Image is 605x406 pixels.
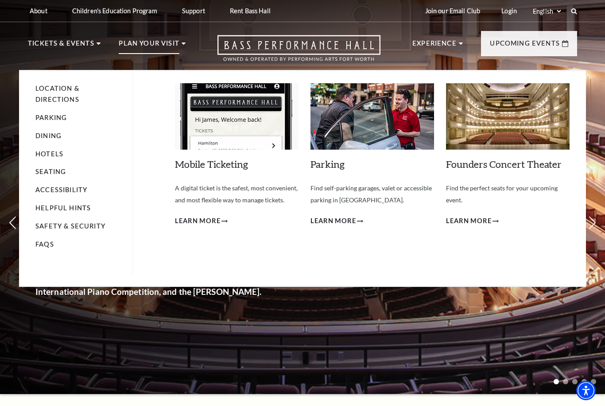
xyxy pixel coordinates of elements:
[310,182,434,206] p: Find self-parking garages, valet or accessible parking in [GEOGRAPHIC_DATA].
[30,7,47,15] p: About
[230,7,271,15] p: Rent Bass Hall
[72,7,157,15] p: Children's Education Program
[175,216,228,227] a: Learn More Mobile Ticketing
[35,187,276,297] strong: For over 25 years, the [PERSON_NAME] and [PERSON_NAME] Performance Hall has been a Fort Worth ico...
[175,182,299,206] p: A digital ticket is the safest, most convenient, and most flexible way to manage tickets.
[310,216,356,227] span: Learn More
[119,38,179,54] p: Plan Your Visit
[310,216,363,227] a: Learn More Parking
[35,222,105,230] a: Safety & Security
[35,186,87,193] a: Accessibility
[186,35,412,70] a: Open this option
[446,216,492,227] span: Learn More
[175,216,221,227] span: Learn More
[576,381,596,400] div: Accessibility Menu
[35,168,66,175] a: Seating
[310,83,434,150] img: Parking
[28,38,94,54] p: Tickets & Events
[35,204,91,212] a: Helpful Hints
[446,83,570,150] img: Founders Concert Theater
[175,158,248,170] a: Mobile Ticketing
[35,150,63,158] a: Hotels
[35,240,54,248] a: FAQs
[310,158,345,170] a: Parking
[175,83,299,150] img: Mobile Ticketing
[35,114,67,121] a: Parking
[446,158,562,170] a: Founders Concert Theater
[446,216,499,227] a: Learn More Founders Concert Theater
[35,132,62,139] a: Dining
[412,38,457,54] p: Experience
[446,182,570,206] p: Find the perfect seats for your upcoming event.
[531,7,562,15] select: Select:
[182,7,205,15] p: Support
[490,38,560,54] p: Upcoming Events
[35,85,79,103] a: Location & Directions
